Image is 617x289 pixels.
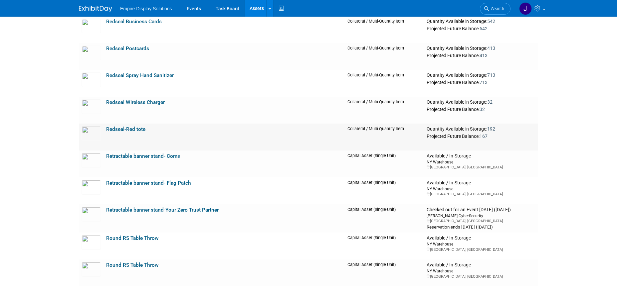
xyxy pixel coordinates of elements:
span: 713 [480,80,488,85]
div: Quantity Available in Storage: [427,19,535,25]
a: Retractable banner stand- Flag Patch [106,180,191,186]
td: Collateral / Multi-Quantity Item [345,43,424,70]
a: Retractable banner stand-Your Zero Trust Partner [106,207,219,213]
div: Available / In-Storage [427,180,535,186]
img: ExhibitDay [79,6,112,12]
div: Projected Future Balance: [427,132,535,140]
span: Empire Display Solutions [120,6,172,11]
div: NY Warehouse [427,159,535,165]
div: Available / In-Storage [427,262,535,268]
a: Redseal Business Cards [106,19,162,25]
div: Quantity Available in Storage: [427,126,535,132]
a: Redseal Spray Hand Sanitizer [106,72,174,78]
td: Capital Asset (Single-Unit) [345,233,424,259]
span: 542 [487,19,495,24]
td: Capital Asset (Single-Unit) [345,150,424,177]
div: Projected Future Balance: [427,105,535,113]
div: [GEOGRAPHIC_DATA], [GEOGRAPHIC_DATA] [427,165,535,170]
td: Collateral / Multi-Quantity Item [345,70,424,97]
div: Reservation ends [DATE] ([DATE]) [427,224,535,230]
div: Projected Future Balance: [427,51,535,59]
a: Redseal Wireless Charger [106,99,165,105]
img: Jane Paolucci [519,2,532,15]
td: Capital Asset (Single-Unit) [345,259,424,286]
span: 167 [480,134,488,139]
a: Round RS Table Throw [106,235,158,241]
div: [GEOGRAPHIC_DATA], [GEOGRAPHIC_DATA] [427,219,535,224]
div: NY Warehouse [427,241,535,247]
span: 192 [487,126,495,132]
div: Quantity Available in Storage: [427,72,535,78]
a: Retractable banner stand- Coms [106,153,180,159]
div: NY Warehouse [427,186,535,192]
td: Collateral / Multi-Quantity Item [345,16,424,43]
span: 713 [487,72,495,78]
div: Quantity Available in Storage: [427,99,535,105]
div: [GEOGRAPHIC_DATA], [GEOGRAPHIC_DATA] [427,274,535,279]
a: Round RS Table Throw [106,262,158,268]
div: Available / In-Storage [427,153,535,159]
a: Search [480,3,511,15]
td: Collateral / Multi-Quantity Item [345,124,424,150]
div: Projected Future Balance: [427,25,535,32]
a: Redseal-Red tote [106,126,145,132]
span: 32 [480,107,485,112]
td: Capital Asset (Single-Unit) [345,204,424,233]
div: Quantity Available in Storage: [427,46,535,51]
span: Search [489,6,504,11]
span: 413 [480,53,488,58]
div: [PERSON_NAME] CyberSecurity [427,213,535,219]
div: Available / In-Storage [427,235,535,241]
div: [GEOGRAPHIC_DATA], [GEOGRAPHIC_DATA] [427,247,535,252]
span: 413 [487,46,495,51]
td: Collateral / Multi-Quantity Item [345,97,424,124]
div: NY Warehouse [427,268,535,274]
div: [GEOGRAPHIC_DATA], [GEOGRAPHIC_DATA] [427,192,535,197]
div: Checked out for an Event [DATE] ([DATE]) [427,207,535,213]
span: 542 [480,26,488,31]
a: Redseal Postcards [106,46,149,51]
span: 32 [487,99,493,105]
td: Capital Asset (Single-Unit) [345,177,424,204]
div: Projected Future Balance: [427,78,535,86]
